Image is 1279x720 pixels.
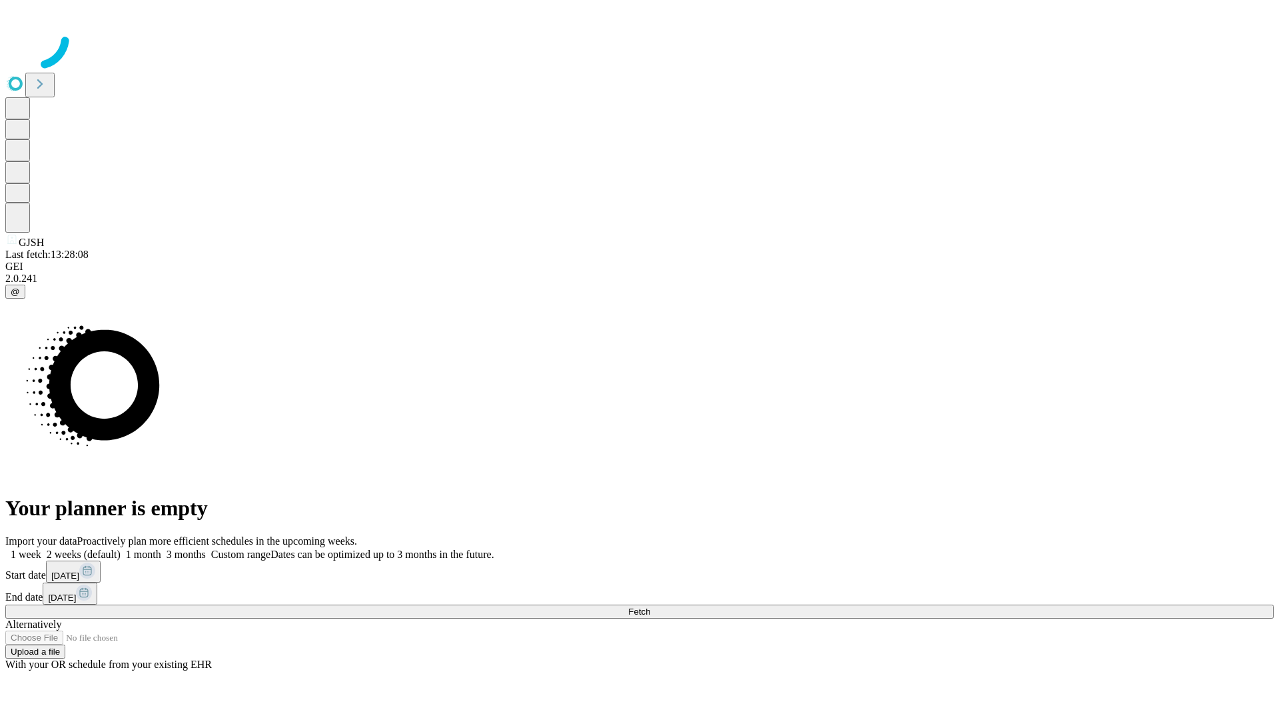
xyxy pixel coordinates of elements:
[47,549,121,560] span: 2 weeks (default)
[19,237,44,248] span: GJSH
[5,535,77,547] span: Import your data
[43,583,97,605] button: [DATE]
[5,285,25,299] button: @
[5,583,1274,605] div: End date
[77,535,357,547] span: Proactively plan more efficient schedules in the upcoming weeks.
[5,659,212,670] span: With your OR schedule from your existing EHR
[11,287,20,297] span: @
[48,593,76,603] span: [DATE]
[126,549,161,560] span: 1 month
[5,561,1274,583] div: Start date
[211,549,270,560] span: Custom range
[5,261,1274,273] div: GEI
[167,549,206,560] span: 3 months
[628,607,650,617] span: Fetch
[5,249,89,260] span: Last fetch: 13:28:08
[270,549,494,560] span: Dates can be optimized up to 3 months in the future.
[5,645,65,659] button: Upload a file
[5,496,1274,521] h1: Your planner is empty
[5,273,1274,285] div: 2.0.241
[46,561,101,583] button: [DATE]
[11,549,41,560] span: 1 week
[5,619,61,630] span: Alternatively
[5,605,1274,619] button: Fetch
[51,571,79,581] span: [DATE]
